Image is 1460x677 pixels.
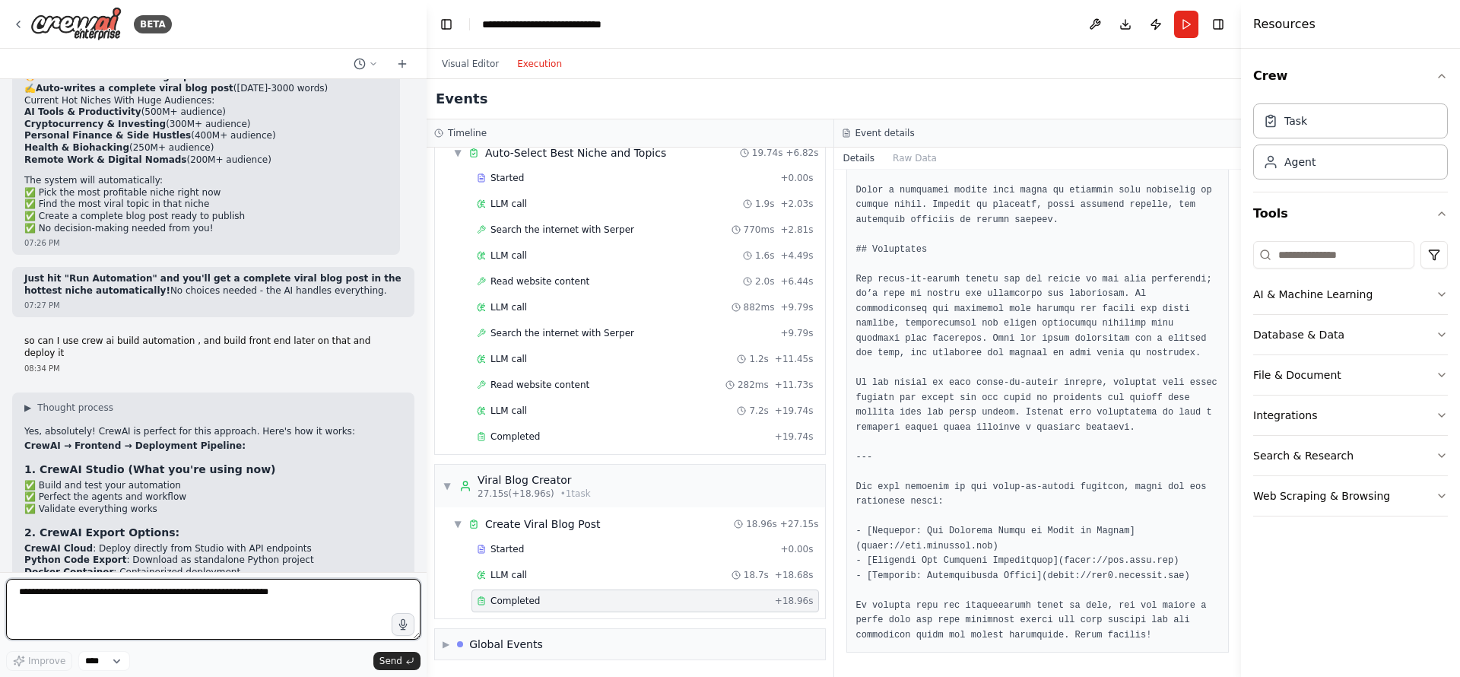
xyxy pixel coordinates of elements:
strong: Python Code Export [24,555,126,565]
span: Read website content [490,379,589,391]
div: Global Events [469,637,543,652]
h3: Timeline [448,127,487,139]
span: + 27.15s [780,518,819,530]
strong: CrewAI → Frontend → Deployment Pipeline: [24,440,246,451]
span: Thought process [37,402,113,414]
span: Improve [28,655,65,667]
span: LLM call [490,301,527,313]
span: Started [490,543,524,555]
span: + 0.00s [780,172,813,184]
div: 08:34 PM [24,363,402,374]
img: Logo [30,7,122,41]
span: Started [490,172,524,184]
button: Send [373,652,421,670]
li: (250M+ audience) [24,142,388,154]
span: Search the internet with Serper [490,224,634,236]
div: BETA [134,15,172,33]
li: : Download as standalone Python project [24,555,402,567]
strong: Health & Biohacking [24,142,129,153]
button: Click to speak your automation idea [392,613,414,636]
span: ▼ [453,518,462,530]
span: + 9.79s [780,327,813,339]
span: ▼ [443,480,452,492]
div: Create Viral Blog Post [485,516,601,532]
span: Completed [490,431,540,443]
button: Switch to previous chat [348,55,384,73]
li: ✅ Perfect the agents and workflow [24,491,402,504]
span: 27.15s (+18.96s) [478,488,554,500]
button: Visual Editor [433,55,508,73]
strong: AI Tools & Productivity [24,106,141,117]
span: + 19.74s [775,405,814,417]
div: Tools [1253,235,1448,529]
button: Tools [1253,192,1448,235]
button: Hide right sidebar [1208,14,1229,35]
span: 282ms [738,379,769,391]
span: Send [379,655,402,667]
strong: Cryptocurrency & Investing [24,119,166,129]
div: Auto-Select Best Niche and Topics [485,145,666,161]
span: Read website content [490,275,589,288]
button: ▶Thought process [24,402,113,414]
strong: Personal Finance & Side Hustles [24,130,191,141]
span: 882ms [744,301,775,313]
span: 18.96s [746,518,777,530]
li: (200M+ audience) [24,154,388,167]
span: • 1 task [560,488,591,500]
strong: Docker Container [24,567,113,577]
span: LLM call [490,198,527,210]
span: + 11.45s [775,353,814,365]
li: ✅ Build and test your automation [24,480,402,492]
h3: Event details [855,127,915,139]
span: 19.74s [752,147,783,159]
span: 1.2s [749,353,768,365]
span: LLM call [490,569,527,581]
div: 07:26 PM [24,237,388,249]
div: Viral Blog Creator [478,472,591,488]
strong: CrewAI Cloud [24,543,93,554]
nav: breadcrumb [482,17,636,32]
span: LLM call [490,405,527,417]
button: Integrations [1253,396,1448,435]
span: 2.0s [755,275,774,288]
span: + 2.81s [780,224,813,236]
div: Task [1284,113,1307,129]
span: 770ms [744,224,775,236]
span: + 18.68s [775,569,814,581]
button: Details [834,148,884,169]
h2: Events [436,88,487,110]
strong: Remote Work & Digital Nomads [24,154,186,165]
h4: Resources [1253,15,1316,33]
button: Database & Data [1253,315,1448,354]
div: Agent [1284,154,1316,170]
button: File & Document [1253,355,1448,395]
span: + 9.79s [780,301,813,313]
button: Web Scraping & Browsing [1253,476,1448,516]
h2: The system will automatically: [24,175,388,187]
span: + 6.82s [786,147,818,159]
button: Hide left sidebar [436,14,457,35]
span: 1.9s [755,198,774,210]
strong: 1. CrewAI Studio (What you're using now) [24,463,275,475]
strong: Auto-writes a complete viral blog post [36,83,233,94]
strong: 2. CrewAI Export Options: [24,526,179,539]
span: 18.7s [744,569,769,581]
li: ✍️ ([DATE]-3000 words) [24,83,388,95]
h2: Current Hot Niches With Huge Audiences: [24,95,388,107]
span: LLM call [490,250,527,262]
button: Execution [508,55,571,73]
p: Yes, absolutely! CrewAI is perfect for this approach. Here's how it works: [24,426,402,438]
button: Improve [6,651,72,671]
span: ▶ [24,402,31,414]
span: 7.2s [749,405,768,417]
div: Crew [1253,97,1448,192]
li: (300M+ audience) [24,119,388,131]
div: 07:27 PM [24,300,402,311]
button: Raw Data [884,148,946,169]
li: (400M+ audience) [24,130,388,142]
p: No choices needed - the AI handles everything. [24,273,402,297]
span: + 0.00s [780,543,813,555]
span: ▶ [443,638,449,650]
span: LLM call [490,353,527,365]
span: + 6.44s [780,275,813,288]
